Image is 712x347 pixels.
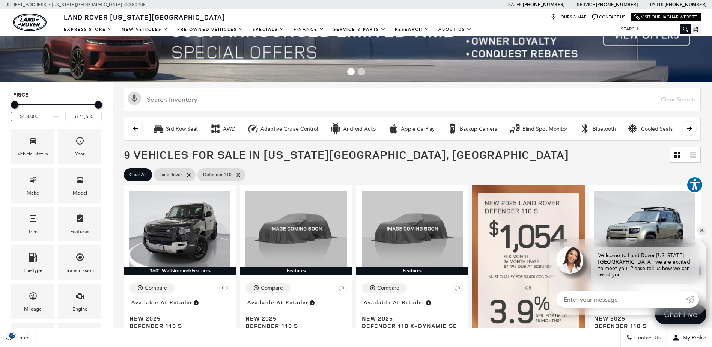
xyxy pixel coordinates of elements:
[210,123,221,134] div: AWD
[523,2,564,8] a: [PHONE_NUMBER]
[575,121,620,137] button: BluetoothBluetooth
[326,121,380,137] button: Android AutoAndroid Auto
[193,299,199,307] span: Vehicle is in stock and ready for immediate delivery. Due to demand, availability is subject to c...
[29,173,38,189] span: Make
[667,328,712,347] button: Open user profile menu
[4,332,21,339] img: Opt-Out Icon
[577,2,595,7] span: Service
[129,322,225,330] span: Defender 110 S
[24,305,42,313] div: Mileage
[388,123,399,134] div: Apple CarPlay
[245,322,341,330] span: Defender 110 S
[556,247,583,274] img: Agent profile photo
[13,14,47,31] img: Land Rover
[128,121,143,136] button: scroll left
[594,322,689,330] span: Defender 110 S
[362,315,457,322] span: New 2025
[680,335,706,341] span: My Profile
[70,228,89,236] div: Features
[509,123,521,134] div: Blind Spot Monitor
[4,332,21,339] section: Click to Open Cookie Consent Modal
[447,123,458,134] div: Backup Camera
[27,189,39,197] div: Make
[628,123,639,134] div: Cooled Seats
[11,207,54,241] div: TrimTrim
[124,88,701,111] input: Search Inventory
[203,170,232,180] span: Defender 110
[452,283,463,297] button: Save Vehicle
[336,283,347,297] button: Save Vehicle
[11,112,47,121] input: Minimum
[665,2,706,8] a: [PHONE_NUMBER]
[261,285,283,291] div: Compare
[64,12,225,21] span: Land Rover [US_STATE][GEOGRAPHIC_DATA]
[460,126,497,133] div: Backup Camera
[425,299,432,307] span: Vehicle is in stock and ready for immediate delivery. Due to demand, availability is subject to c...
[551,14,587,20] a: Hours & Map
[260,126,318,133] div: Adaptive Cruise Control
[75,212,84,228] span: Features
[343,126,376,133] div: Android Auto
[615,24,690,33] input: Search
[166,126,198,133] div: 3rd Row Seat
[594,191,695,267] img: 2025 Land Rover Defender 110 S
[686,177,703,195] aside: Accessibility Help Desk
[686,177,703,193] button: Explore your accessibility options
[128,92,141,105] svg: Click to toggle on voice search
[129,283,175,293] button: Compare Vehicle
[117,23,173,36] a: New Vehicles
[153,123,164,134] div: 3rd Row Seat
[145,285,167,291] div: Compare
[6,2,146,7] a: [STREET_ADDRESS] • [US_STATE][GEOGRAPHIC_DATA], CO 80905
[245,297,346,330] a: Available at RetailerNew 2025Defender 110 S
[580,123,591,134] div: Bluetooth
[634,14,697,20] a: Visit Our Jaguar Website
[347,68,355,75] span: Go to slide 1
[362,191,463,267] img: 2025 Land Rover Defender 110 X-Dynamic SE
[443,121,501,137] button: Backup CameraBackup Camera
[58,284,101,319] div: EngineEngine
[58,168,101,203] div: ModelModel
[58,245,101,280] div: TransmissionTransmission
[13,14,47,31] a: land-rover
[72,305,87,313] div: Engine
[29,212,38,228] span: Trim
[11,245,54,280] div: FueltypeFueltype
[29,134,38,150] span: Vehicle
[594,315,689,322] span: New 2025
[29,251,38,266] span: Fueltype
[362,297,463,330] a: Available at RetailerNew 2025Defender 110 X-Dynamic SE
[24,266,42,275] div: Fueltype
[124,267,236,275] div: 360° WalkAround/Features
[390,23,434,36] a: Research
[245,283,291,293] button: Compare Vehicle
[240,267,352,275] div: Features
[364,299,425,307] span: Available at Retailer
[632,335,661,341] span: Contact Us
[75,251,84,266] span: Transmission
[309,299,315,307] span: Vehicle is in stock and ready for immediate delivery. Due to demand, availability is subject to c...
[592,14,625,20] a: Contact Us
[434,23,476,36] a: About Us
[641,126,673,133] div: Cooled Seats
[362,283,407,293] button: Compare Vehicle
[29,290,38,305] span: Mileage
[243,121,322,137] button: Adaptive Cruise ControlAdaptive Cruise Control
[173,23,248,36] a: Pre-Owned Vehicles
[650,2,664,7] span: Parts
[75,150,85,158] div: Year
[522,126,567,133] div: Blind Spot Monitor
[591,247,699,284] div: Welcome to Land Rover [US_STATE][GEOGRAPHIC_DATA], we are excited to meet you! Please tell us how...
[131,299,193,307] span: Available at Retailer
[11,168,54,203] div: MakeMake
[248,23,289,36] a: Specials
[129,297,230,330] a: Available at RetailerNew 2025Defender 110 S
[149,121,202,137] button: 3rd Row Seat3rd Row Seat
[556,291,685,308] input: Enter your message
[505,121,572,137] button: Blind Spot MonitorBlind Spot Monitor
[160,170,182,180] span: Land Rover
[75,290,84,305] span: Engine
[330,123,341,134] div: Android Auto
[508,2,522,7] span: Sales
[624,121,677,137] button: Cooled SeatsCooled Seats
